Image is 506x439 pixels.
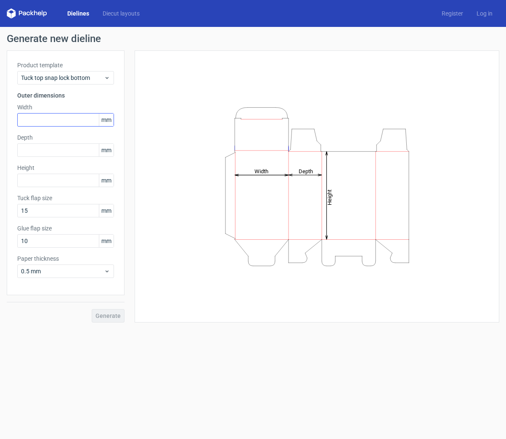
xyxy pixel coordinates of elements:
label: Paper thickness [17,254,114,263]
span: Tuck top snap lock bottom [21,74,104,82]
span: mm [99,204,114,217]
label: Depth [17,133,114,142]
span: 0.5 mm [21,267,104,275]
label: Width [17,103,114,111]
span: mm [99,235,114,247]
span: mm [99,114,114,126]
a: Diecut layouts [96,9,146,18]
tspan: Width [254,168,268,174]
label: Height [17,164,114,172]
label: Product template [17,61,114,69]
label: Tuck flap size [17,194,114,202]
tspan: Height [326,189,333,205]
a: Log in [470,9,499,18]
span: mm [99,144,114,156]
label: Glue flap size [17,224,114,233]
span: mm [99,174,114,187]
tspan: Depth [299,168,313,174]
a: Register [435,9,470,18]
a: Dielines [61,9,96,18]
h3: Outer dimensions [17,91,114,100]
h1: Generate new dieline [7,34,499,44]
